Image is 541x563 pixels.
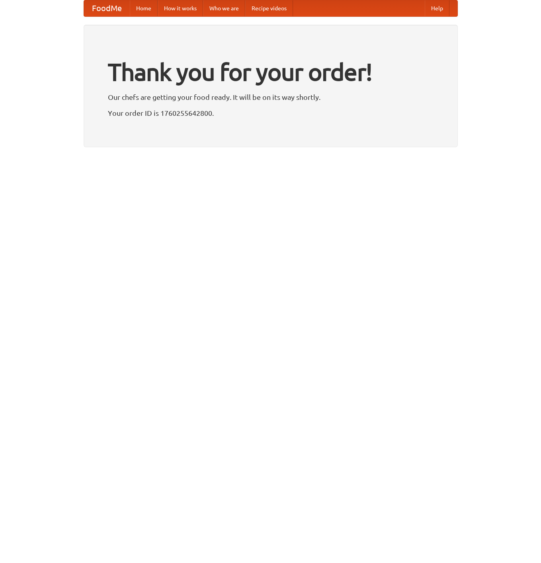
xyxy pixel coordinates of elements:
a: Home [130,0,158,16]
a: FoodMe [84,0,130,16]
p: Your order ID is 1760255642800. [108,107,434,119]
a: Help [425,0,449,16]
p: Our chefs are getting your food ready. It will be on its way shortly. [108,91,434,103]
h1: Thank you for your order! [108,53,434,91]
a: Who we are [203,0,245,16]
a: Recipe videos [245,0,293,16]
a: How it works [158,0,203,16]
